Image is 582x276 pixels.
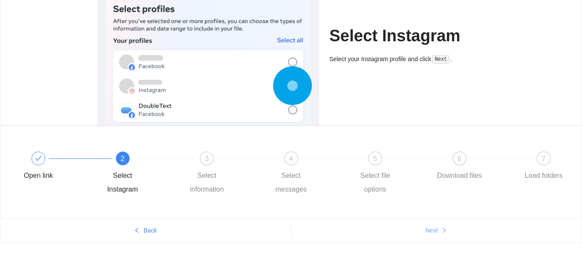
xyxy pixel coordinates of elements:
div: Load folders [525,169,563,183]
div: Select Instagram [98,169,148,196]
code: Next [432,55,449,64]
div: Select messages [266,169,316,196]
div: 7Load folders [519,152,569,183]
span: 2 [121,155,124,162]
div: Select your Instagram profile and click . [330,54,485,64]
div: Select file options [350,169,400,196]
span: 5 [373,155,377,162]
div: 6Download files [435,152,519,183]
div: Open link [13,152,98,183]
div: Download files [437,169,482,183]
span: check [35,155,42,162]
button: leftBack [0,223,291,237]
div: 5Select file options [350,152,435,196]
span: 7 [542,155,546,162]
span: Next [425,226,438,235]
span: left [134,227,140,234]
span: right [441,227,447,234]
button: Nextright [291,223,582,237]
span: Back [143,226,157,235]
div: 4Select messages [266,152,351,196]
span: 4 [289,155,293,162]
div: Open link [24,169,53,183]
h1: Select Instagram [330,26,485,46]
div: Select information [182,169,232,196]
span: 3 [205,155,209,162]
div: 2Select Instagram [98,152,182,196]
div: 3Select information [182,152,266,196]
span: 6 [458,155,461,162]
